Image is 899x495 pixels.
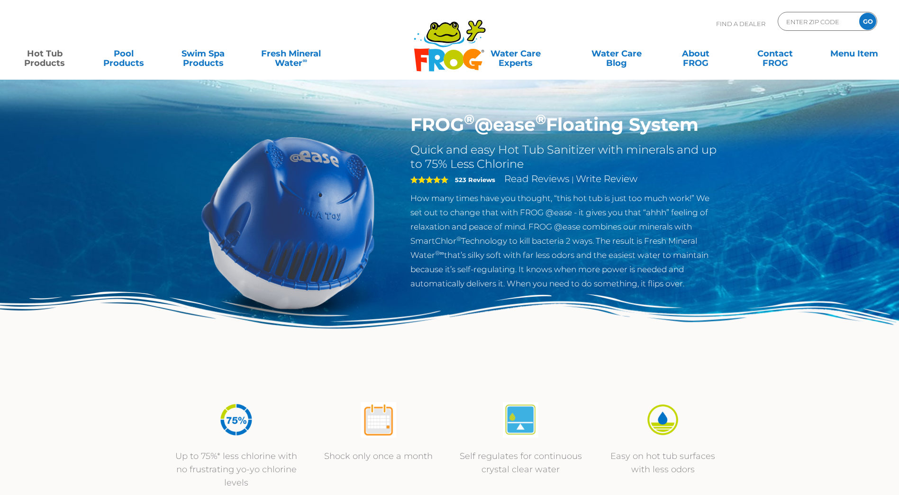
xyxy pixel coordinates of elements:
[456,235,461,242] sup: ®
[572,175,574,184] span: |
[581,44,652,63] a: Water CareBlog
[661,44,731,63] a: AboutFROG
[740,44,810,63] a: ContactFROG
[785,15,849,28] input: Zip Code Form
[536,111,546,128] sup: ®
[9,44,80,63] a: Hot TubProducts
[504,173,570,184] a: Read Reviews
[819,44,890,63] a: Menu Item
[317,449,440,463] p: Shock only once a month
[503,402,538,438] img: atease-icon-self-regulates
[410,176,448,183] span: 5
[302,56,307,64] sup: ∞
[361,402,396,438] img: atease-icon-shock-once
[218,402,254,438] img: icon-atease-75percent-less
[410,143,720,171] h2: Quick and easy Hot Tub Sanitizer with minerals and up to 75% Less Chlorine
[435,249,444,257] sup: ®∞
[459,449,582,476] p: Self regulates for continuous crystal clear water
[247,44,335,63] a: Fresh MineralWater∞
[410,114,720,136] h1: FROG @ease Floating System
[601,449,725,476] p: Easy on hot tub surfaces with less odors
[859,13,876,30] input: GO
[576,173,637,184] a: Write Review
[89,44,159,63] a: PoolProducts
[464,111,474,128] sup: ®
[168,44,238,63] a: Swim SpaProducts
[410,191,720,291] p: How many times have you thought, “this hot tub is just too much work!” We set out to change that ...
[455,176,495,183] strong: 523 Reviews
[458,44,572,63] a: Water CareExperts
[180,114,397,331] img: hot-tub-product-atease-system.png
[716,12,765,36] p: Find A Dealer
[645,402,681,438] img: icon-atease-easy-on
[175,449,298,489] p: Up to 75%* less chlorine with no frustrating yo-yo chlorine levels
